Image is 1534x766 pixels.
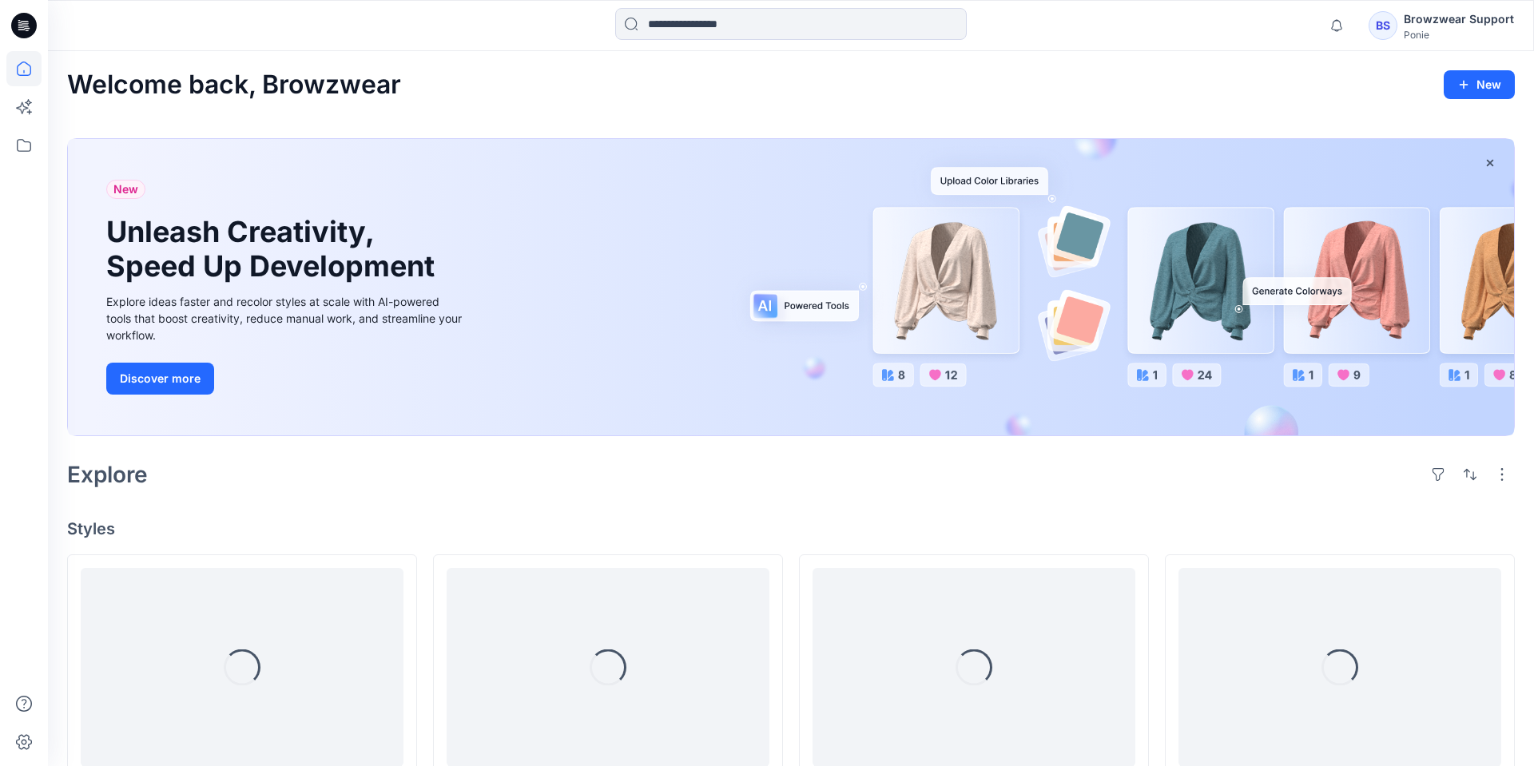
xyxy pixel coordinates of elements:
h1: Unleash Creativity, Speed Up Development [106,215,442,284]
h2: Welcome back, Browzwear [67,70,401,100]
button: New [1444,70,1515,99]
div: Browzwear Support [1404,10,1514,29]
h4: Styles [67,519,1515,538]
button: Discover more [106,363,214,395]
a: Discover more [106,363,466,395]
h2: Explore [67,462,148,487]
div: Explore ideas faster and recolor styles at scale with AI-powered tools that boost creativity, red... [106,293,466,343]
span: New [113,180,138,199]
div: Ponie [1404,29,1514,41]
div: BS [1369,11,1397,40]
